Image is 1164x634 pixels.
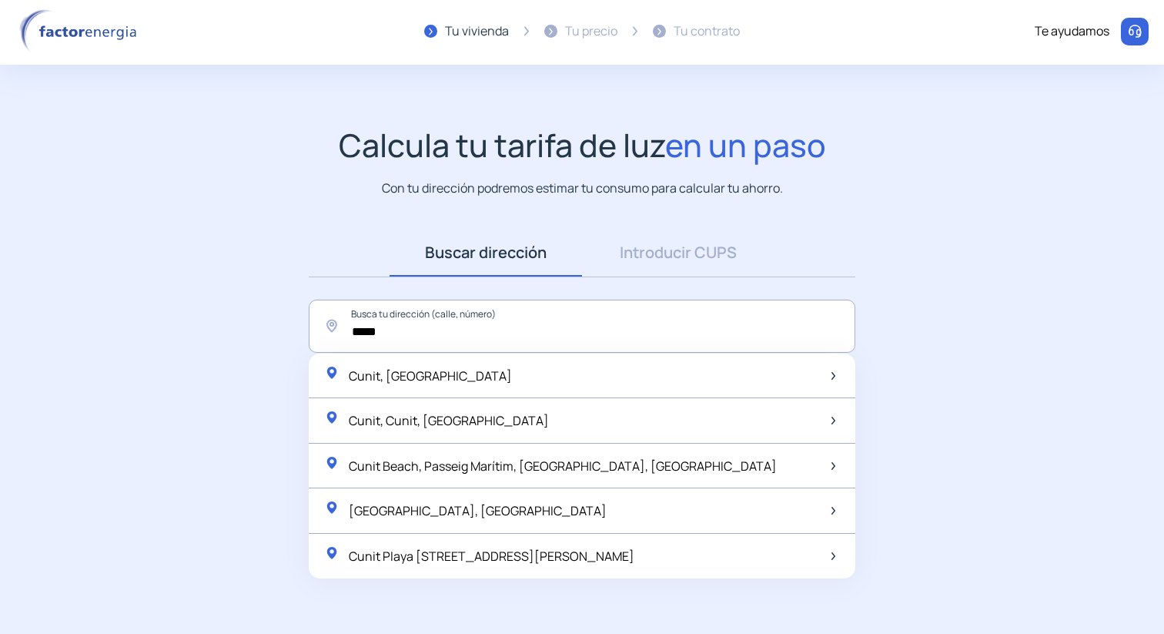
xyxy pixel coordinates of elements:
img: arrow-next-item.svg [831,462,835,470]
a: Introducir CUPS [582,229,774,277]
img: location-pin-green.svg [324,455,339,471]
img: logo factor [15,9,146,54]
span: Cunit Beach, Passeig Marítim, [GEOGRAPHIC_DATA], [GEOGRAPHIC_DATA] [349,458,777,475]
h1: Calcula tu tarifa de luz [339,126,826,164]
img: arrow-next-item.svg [831,507,835,515]
img: arrow-next-item.svg [831,417,835,424]
span: Cunit Playa [STREET_ADDRESS][PERSON_NAME] [349,548,634,565]
img: arrow-next-item.svg [831,552,835,560]
span: Cunit, Cunit, [GEOGRAPHIC_DATA] [349,412,549,429]
span: [GEOGRAPHIC_DATA], [GEOGRAPHIC_DATA] [349,502,607,519]
img: location-pin-green.svg [324,545,339,561]
img: llamar [1127,24,1142,39]
a: Buscar dirección [390,229,582,277]
img: location-pin-green.svg [324,365,339,381]
img: location-pin-green.svg [324,500,339,515]
div: Tu contrato [674,22,740,42]
div: Tu vivienda [445,22,509,42]
span: Cunit, [GEOGRAPHIC_DATA] [349,367,512,384]
span: en un paso [665,123,826,166]
p: Con tu dirección podremos estimar tu consumo para calcular tu ahorro. [382,179,783,198]
div: Tu precio [565,22,617,42]
div: Te ayudamos [1035,22,1109,42]
img: arrow-next-item.svg [831,372,835,380]
img: Trustpilot [621,581,729,592]
p: "Rapidez y buen trato al cliente" [436,576,614,596]
img: location-pin-green.svg [324,410,339,425]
